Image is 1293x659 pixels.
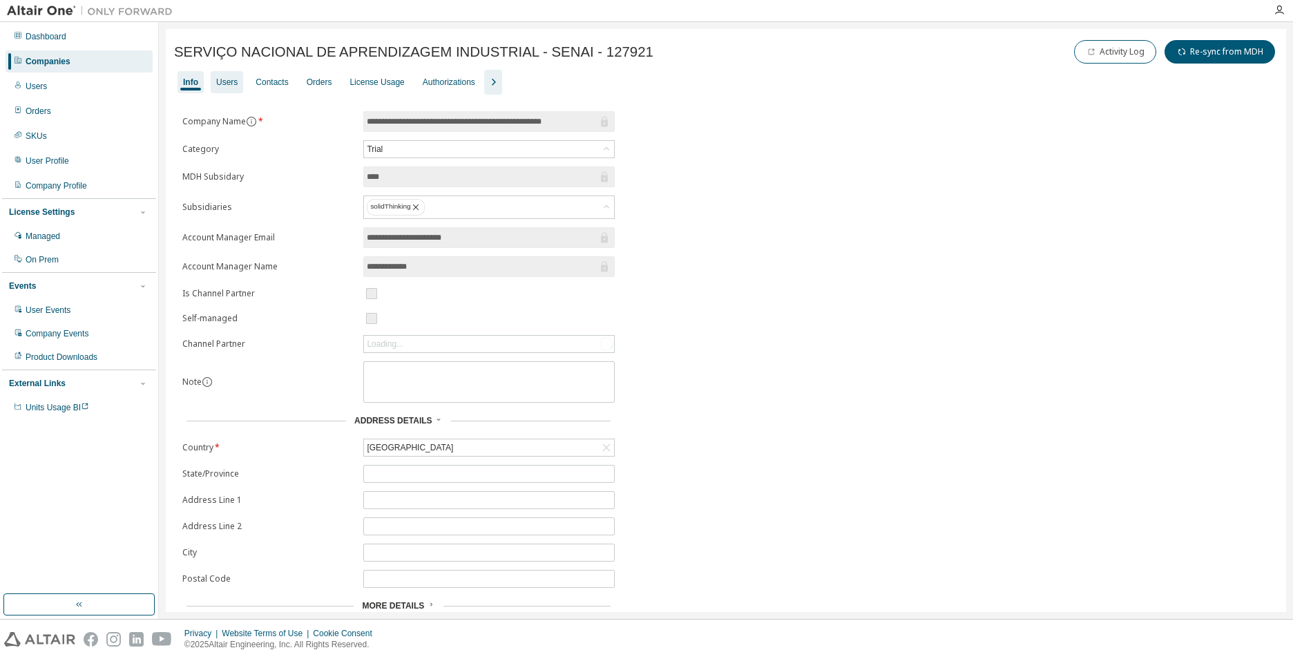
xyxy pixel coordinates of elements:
label: Channel Partner [182,338,355,350]
div: Privacy [184,628,222,639]
div: [GEOGRAPHIC_DATA] [365,440,455,455]
label: Account Manager Email [182,232,355,243]
div: Company Profile [26,180,87,191]
img: linkedin.svg [129,632,144,647]
label: Company Name [182,116,355,127]
span: SERVIÇO NACIONAL DE APRENDIZAGEM INDUSTRIAL - SENAI - 127921 [174,44,653,60]
label: Category [182,144,355,155]
label: Country [182,442,355,453]
p: © 2025 Altair Engineering, Inc. All Rights Reserved. [184,639,381,651]
div: On Prem [26,254,59,265]
div: solidThinking [364,196,614,218]
span: Address Details [354,416,432,426]
div: [GEOGRAPHIC_DATA] [364,439,614,456]
div: Events [9,280,36,292]
div: User Events [26,305,70,316]
label: Postal Code [182,573,355,584]
div: Cookie Consent [313,628,380,639]
div: License Settings [9,207,75,218]
img: youtube.svg [152,632,172,647]
div: Trial [365,142,385,157]
button: Activity Log [1074,40,1156,64]
img: instagram.svg [106,632,121,647]
span: Units Usage BI [26,403,89,412]
div: License Usage [349,77,404,88]
label: Self-managed [182,313,355,324]
div: solidThinking [367,199,425,216]
label: Is Channel Partner [182,288,355,299]
div: Dashboard [26,31,66,42]
label: City [182,547,355,558]
div: User Profile [26,155,69,166]
label: Subsidiaries [182,202,355,213]
div: Orders [307,77,332,88]
div: Companies [26,56,70,67]
div: SKUs [26,131,47,142]
div: Contacts [256,77,288,88]
button: Re-sync from MDH [1165,40,1275,64]
div: Trial [364,141,614,157]
div: Users [216,77,238,88]
label: Address Line 1 [182,495,355,506]
label: Account Manager Name [182,261,355,272]
div: Loading... [367,338,403,350]
button: information [202,376,213,388]
div: Managed [26,231,60,242]
label: State/Province [182,468,355,479]
label: Note [182,376,202,388]
img: facebook.svg [84,632,98,647]
div: Authorizations [423,77,475,88]
div: External Links [9,378,66,389]
div: Orders [26,106,51,117]
label: MDH Subsidary [182,171,355,182]
div: Loading... [364,336,614,352]
img: Altair One [7,4,180,18]
label: Address Line 2 [182,521,355,532]
span: More Details [362,601,424,611]
button: information [246,116,257,127]
div: Info [183,77,198,88]
img: altair_logo.svg [4,632,75,647]
div: Company Events [26,328,88,339]
div: Users [26,81,47,92]
div: Product Downloads [26,352,97,363]
div: Website Terms of Use [222,628,313,639]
